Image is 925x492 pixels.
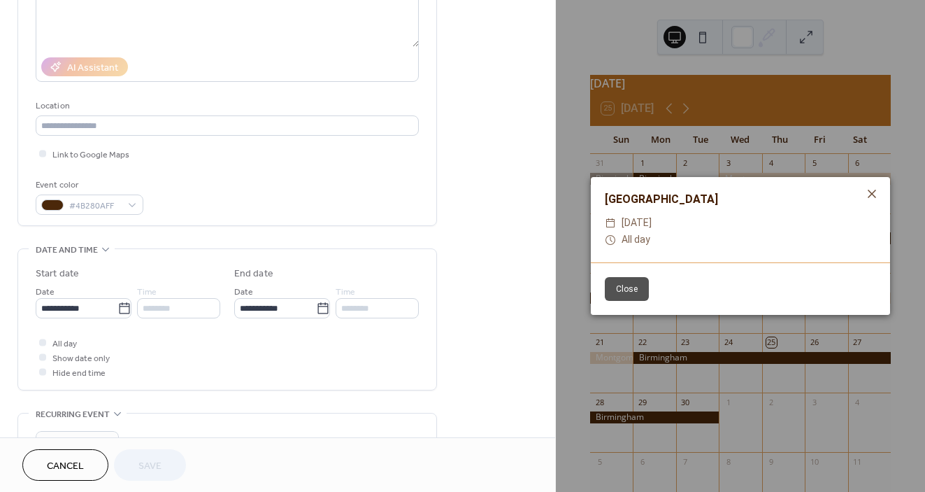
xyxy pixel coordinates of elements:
[622,232,650,248] span: All day
[52,366,106,381] span: Hide end time
[52,351,110,366] span: Show date only
[36,267,79,281] div: Start date
[69,199,121,213] span: #4B280AFF
[234,267,273,281] div: End date
[36,407,110,422] span: Recurring event
[36,178,141,192] div: Event color
[47,459,84,474] span: Cancel
[605,215,616,232] div: ​
[137,285,157,300] span: Time
[36,243,98,258] span: Date and time
[36,99,416,113] div: Location
[41,435,94,451] span: Do not repeat
[22,449,108,481] button: Cancel
[52,337,77,351] span: All day
[605,232,616,248] div: ​
[336,285,355,300] span: Time
[591,191,890,208] div: [GEOGRAPHIC_DATA]
[622,215,652,232] span: [DATE]
[605,277,649,301] button: Close
[52,148,129,162] span: Link to Google Maps
[36,285,55,300] span: Date
[234,285,253,300] span: Date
